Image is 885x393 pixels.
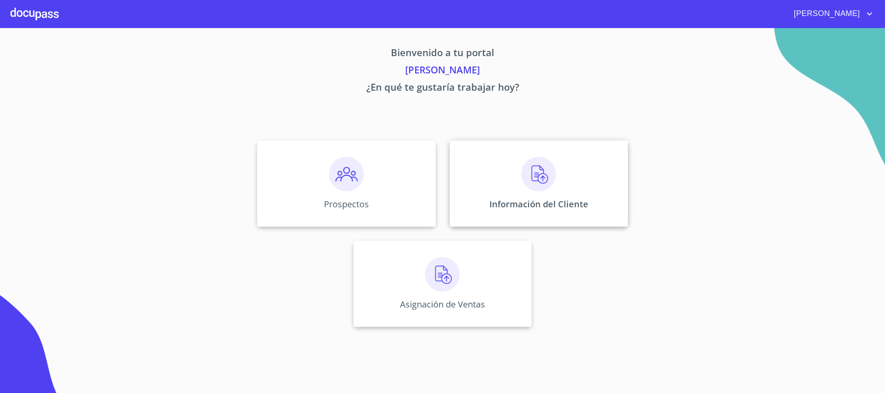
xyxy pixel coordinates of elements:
p: [PERSON_NAME] [177,63,709,80]
button: account of current user [787,7,875,21]
img: carga.png [521,157,556,191]
p: Asignación de Ventas [400,298,485,310]
span: [PERSON_NAME] [787,7,864,21]
img: prospectos.png [329,157,364,191]
p: Prospectos [324,198,369,210]
img: carga.png [425,257,460,292]
p: Bienvenido a tu portal [177,45,709,63]
p: Información del Cliente [489,198,588,210]
p: ¿En qué te gustaría trabajar hoy? [177,80,709,97]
